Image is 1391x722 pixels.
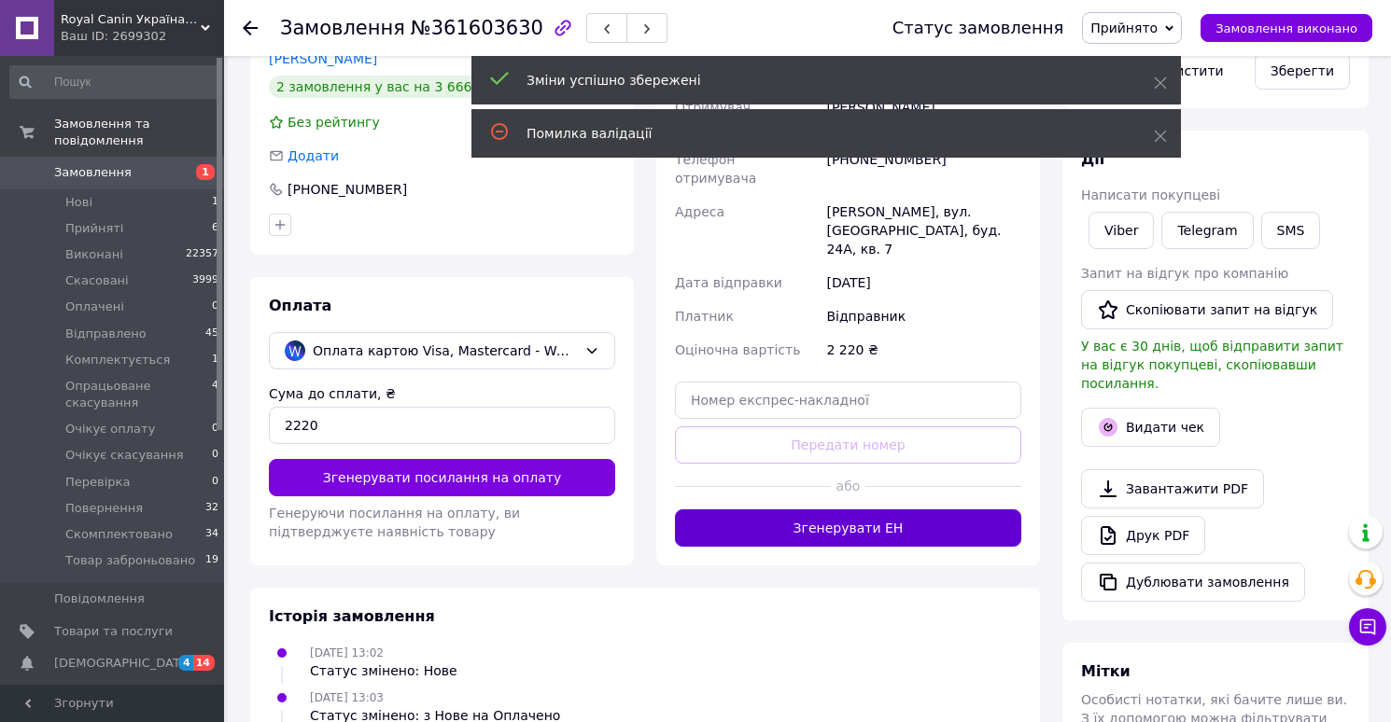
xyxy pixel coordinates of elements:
span: Товар заброньовано [65,552,195,569]
span: Повідомлення [54,590,145,607]
span: Написати покупцеві [1081,187,1220,202]
span: Скасовані [65,272,129,289]
span: Замовлення виконано [1215,21,1357,35]
span: Адреса [675,204,724,219]
span: Оціночна вартість [675,342,800,357]
span: 14 [193,655,215,671]
span: Прийнято [1090,21,1158,35]
span: 3999 [192,272,218,289]
span: Відправлено [65,326,147,342]
span: Очікує оплату [65,421,155,437]
input: Пошук [9,65,220,99]
span: Без рейтингу [288,115,380,130]
button: SMS [1261,212,1321,249]
span: Мітки [1081,662,1131,680]
div: Зміни успішно збережені [527,71,1107,90]
span: Додати [288,148,339,163]
span: 45 [205,326,218,342]
span: Оплачені [65,299,124,315]
span: Генеруючи посилання на оплату, ви підтверджуєте наявність товару [269,506,520,539]
a: Друк PDF [1081,516,1205,555]
span: У вас є 30 днів, щоб відправити запит на відгук покупцеві, скопіювавши посилання. [1081,339,1343,391]
div: [PERSON_NAME], вул. [GEOGRAPHIC_DATA], буд. 24А, кв. 7 [822,195,1025,266]
span: 22357 [186,246,218,263]
span: 1 [196,164,215,180]
span: 0 [212,447,218,464]
input: Номер експрес-накладної [675,382,1021,419]
span: Royal Canin Україна (Інтернет-магазин) [61,11,201,28]
span: 1 [212,352,218,368]
button: Згенерувати посилання на оплату [269,459,615,496]
span: або [831,477,865,495]
button: Замовлення виконано [1201,14,1372,42]
span: Повернення [65,500,143,517]
span: Нові [65,194,92,211]
div: [PHONE_NUMBER] [286,180,409,199]
span: Скомплектовано [65,526,173,543]
span: 0 [212,299,218,315]
span: Замовлення та повідомлення [54,116,224,149]
span: Опрацьоване скасування [65,378,212,411]
span: 4 [212,378,218,411]
button: Дублювати замовлення [1081,562,1305,602]
div: Ваш ID: 2699302 [61,28,224,45]
button: Згенерувати ЕН [675,509,1021,547]
div: 2 замовлення у вас на 3 666 ₴ [269,76,494,98]
div: Відправник [822,299,1025,333]
span: №361603630 [411,17,543,39]
span: Дата відправки [675,275,782,290]
span: Запит на відгук про компанію [1081,266,1288,281]
span: 0 [212,474,218,491]
span: 0 [212,421,218,437]
span: Платник [675,309,734,324]
span: 34 [205,526,218,543]
div: Статус змінено: Нове [310,661,457,680]
span: Очікує скасування [65,447,184,464]
label: Сума до сплати, ₴ [269,386,396,401]
span: Комплектується [65,352,170,368]
span: Перевірка [65,474,130,491]
button: Видати чек [1081,408,1220,447]
button: Очистити [1142,52,1240,90]
span: Оплата картою Visa, Mastercard - WayForPay [313,340,577,361]
span: Замовлення [280,17,405,39]
a: Завантажити PDF [1081,469,1264,508]
div: Повернутися назад [243,19,258,37]
div: [DATE] [822,266,1025,299]
span: 1 [212,194,218,211]
div: Статус замовлення [892,19,1064,37]
a: Viber [1089,212,1154,249]
button: Чат з покупцем [1349,608,1386,646]
button: Зберегти [1255,52,1350,90]
span: [DATE] 13:02 [310,646,384,660]
span: Замовлення [54,164,132,181]
span: Оплата [269,297,331,314]
span: 4 [178,655,193,671]
span: [DEMOGRAPHIC_DATA] [54,655,192,672]
div: 2 220 ₴ [822,333,1025,367]
span: Історія замовлення [269,607,435,625]
span: Виконані [65,246,123,263]
span: 19 [205,552,218,569]
span: Дії [1081,150,1104,168]
span: 6 [212,220,218,237]
span: Товари та послуги [54,623,173,640]
div: [PHONE_NUMBER] [822,143,1025,195]
span: Прийняті [65,220,123,237]
span: [DATE] 13:03 [310,691,384,704]
span: 32 [205,500,218,517]
a: [PERSON_NAME] [269,51,377,66]
span: Телефон отримувача [675,152,756,186]
a: Telegram [1161,212,1253,249]
div: Помилка валідації [527,124,1107,143]
button: Скопіювати запит на відгук [1081,290,1333,329]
